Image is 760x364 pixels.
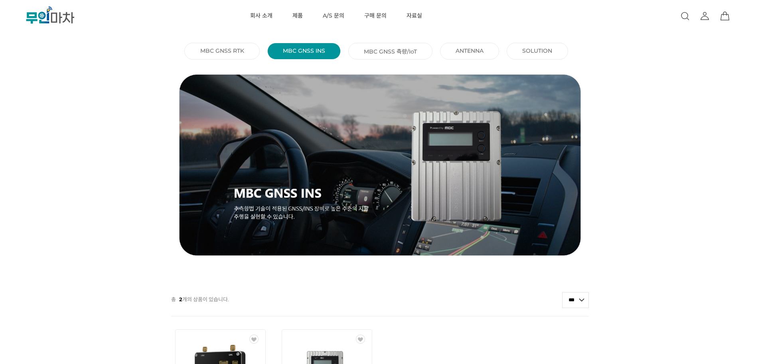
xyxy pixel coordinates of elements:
a: SOLUTION [522,47,552,54]
img: thumbnail_MBC_GNSS_INS.png [171,74,589,256]
a: MBC GNSS INS [283,47,325,54]
a: MBC GNSS 측량/IoT [364,47,417,55]
strong: 2 [179,296,182,302]
p: 총 개의 상품이 있습니다. [171,292,229,307]
a: MBC GNSS RTK [200,47,244,54]
a: ANTENNA [456,47,484,54]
